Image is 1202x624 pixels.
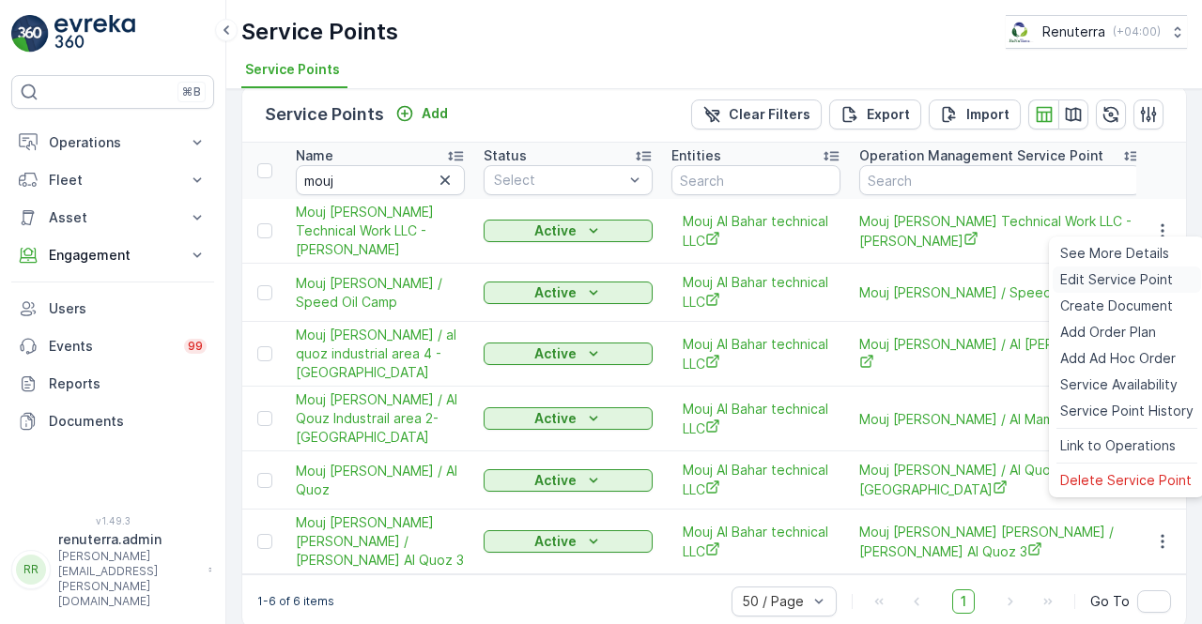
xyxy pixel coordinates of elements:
[11,15,49,53] img: logo
[1053,319,1201,345] a: Add Order Plan
[929,99,1021,129] button: Import
[257,223,272,238] div: Toggle Row Selected
[1060,270,1173,289] span: Edit Service Point
[484,469,653,492] button: Active
[484,146,527,165] p: Status
[257,473,272,488] div: Toggle Row Selected
[671,165,840,195] input: Search
[1042,23,1105,41] p: Renuterra
[257,285,272,300] div: Toggle Row Selected
[296,462,465,499] span: Mouj [PERSON_NAME] / Al Quoz
[534,344,577,363] p: Active
[49,412,207,431] p: Documents
[11,327,214,365] a: Events99
[11,236,214,274] button: Engagement
[829,99,921,129] button: Export
[683,400,829,438] a: Mouj Al Bahar technical LLC
[296,203,465,259] span: Mouj [PERSON_NAME] Technical Work LLC - [PERSON_NAME]
[859,461,1141,499] a: Mouj al baher / Al Quoz Khan City
[241,17,398,47] p: Service Points
[859,282,1141,302] span: Mouj [PERSON_NAME] / Speed Oil Camp
[859,523,1141,561] span: Mouj [PERSON_NAME] [PERSON_NAME] / [PERSON_NAME] Al Quoz 3
[1113,24,1161,39] p: ( +04:00 )
[296,165,465,195] input: Search
[296,390,465,447] a: Mouj al baher / Al Qouz Industrail area 2-Al Quoz
[257,594,334,609] p: 1-6 of 6 items
[11,124,214,161] button: Operations
[691,99,822,129] button: Clear Filters
[952,589,975,614] span: 1
[729,105,810,124] p: Clear Filters
[1060,375,1178,394] span: Service Availability
[1053,240,1201,266] a: See More Details
[1060,436,1176,455] span: Link to Operations
[1060,471,1192,490] span: Delete Service Point
[534,221,577,240] p: Active
[58,530,199,549] p: renuterra.admin
[49,171,177,190] p: Fleet
[245,60,340,79] span: Service Points
[296,326,465,382] a: Mouj al baher / al quoz industrial area 4 - Al Quoz
[16,555,46,585] div: RR
[182,84,201,99] p: ⌘B
[534,283,577,302] p: Active
[484,530,653,553] button: Active
[484,282,653,304] button: Active
[859,523,1141,561] a: Mouj al baher AB camp / AB CAMP Al Quoz 3
[49,299,207,318] p: Users
[1053,345,1201,372] a: Add Ad Hoc Order
[11,365,214,403] a: Reports
[296,513,465,570] span: Mouj [PERSON_NAME] [PERSON_NAME] / [PERSON_NAME] Al Quoz 3
[296,146,333,165] p: Name
[494,171,624,190] p: Select
[859,212,1141,251] span: Mouj [PERSON_NAME] Technical Work LLC - [PERSON_NAME]
[11,403,214,440] a: Documents
[422,104,448,123] p: Add
[296,326,465,382] span: Mouj [PERSON_NAME] / al quoz industrial area 4 - [GEOGRAPHIC_DATA]
[11,515,214,526] span: v 1.49.3
[683,523,829,561] span: Mouj Al Bahar technical LLC
[11,530,214,609] button: RRrenuterra.admin[PERSON_NAME][EMAIL_ADDRESS][PERSON_NAME][DOMAIN_NAME]
[859,409,1141,429] span: Mouj [PERSON_NAME] / Al Mamzar Camp
[1060,244,1169,263] span: See More Details
[1006,15,1187,49] button: Renuterra(+04:00)
[265,101,384,128] p: Service Points
[1060,349,1176,368] span: Add Ad Hoc Order
[49,337,173,356] p: Events
[859,409,1141,429] a: Mouj al baher / Al Mamzar Camp
[1090,592,1130,611] span: Go To
[296,390,465,447] span: Mouj [PERSON_NAME] / Al Qouz Industrail area 2-[GEOGRAPHIC_DATA]
[257,346,272,361] div: Toggle Row Selected
[49,133,177,152] p: Operations
[683,212,829,251] a: Mouj Al Bahar technical LLC
[683,273,829,312] a: Mouj Al Bahar technical LLC
[388,102,455,125] button: Add
[683,335,829,373] a: Mouj Al Bahar technical LLC
[859,335,1141,373] span: Mouj [PERSON_NAME] / Al [PERSON_NAME]
[534,409,577,428] p: Active
[1060,323,1156,342] span: Add Order Plan
[534,471,577,490] p: Active
[296,274,465,312] span: Mouj [PERSON_NAME] / Speed Oil Camp
[1006,22,1035,42] img: Screenshot_2024-07-26_at_13.33.01.png
[296,513,465,570] a: Mouj al baher AB camp / AB CAMP Al Quoz 3
[58,549,199,609] p: [PERSON_NAME][EMAIL_ADDRESS][PERSON_NAME][DOMAIN_NAME]
[296,203,465,259] a: Mouj Al Baher Technical Work LLC - Jabel Ali
[1053,266,1201,293] a: Edit Service Point
[683,461,829,499] a: Mouj Al Bahar technical LLC
[11,161,214,199] button: Fleet
[859,282,1141,302] a: Mouj al baher / Speed Oil Camp
[188,339,203,354] p: 99
[484,407,653,430] button: Active
[11,290,214,327] a: Users
[1060,402,1194,420] span: Service Point History
[859,212,1141,251] a: Mouj Al Baher Technical Work LLC - Jabel Ali
[534,532,577,551] p: Active
[966,105,1009,124] p: Import
[257,411,272,426] div: Toggle Row Selected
